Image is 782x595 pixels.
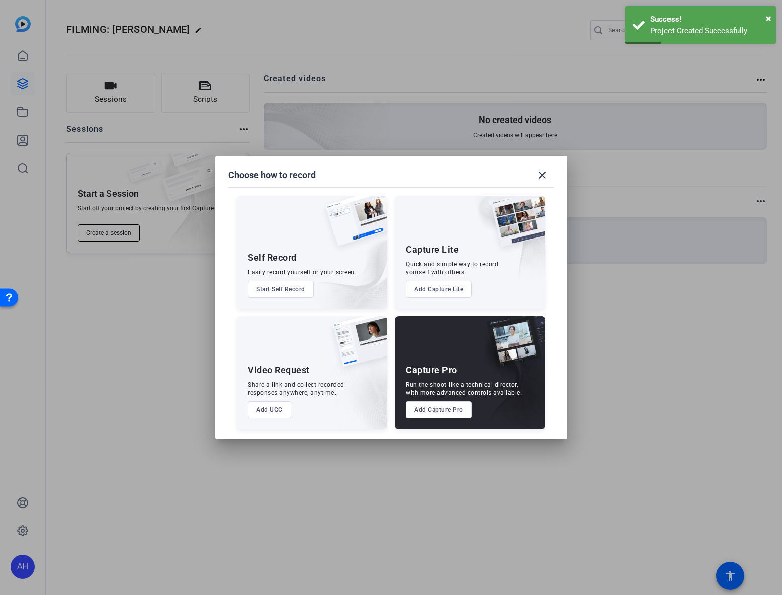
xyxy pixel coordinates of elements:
[248,401,291,418] button: Add UGC
[471,329,545,429] img: embarkstudio-capture-pro.png
[248,381,344,397] div: Share a link and collect recorded responses anywhere, anytime.
[325,316,387,377] img: ugc-content.png
[329,347,387,429] img: embarkstudio-ugc-content.png
[248,268,356,276] div: Easily record yourself or your screen.
[536,169,548,181] mat-icon: close
[766,12,771,24] span: ×
[479,316,545,378] img: capture-pro.png
[406,281,472,298] button: Add Capture Lite
[456,196,545,296] img: embarkstudio-capture-lite.png
[406,401,472,418] button: Add Capture Pro
[248,281,314,298] button: Start Self Record
[300,217,387,309] img: embarkstudio-self-record.png
[650,25,768,37] div: Project Created Successfully
[406,364,457,376] div: Capture Pro
[406,260,498,276] div: Quick and simple way to record yourself with others.
[406,381,522,397] div: Run the shoot like a technical director, with more advanced controls available.
[483,196,545,257] img: capture-lite.png
[248,364,310,376] div: Video Request
[766,11,771,26] button: Close
[228,169,316,181] h1: Choose how to record
[248,252,297,264] div: Self Record
[318,196,387,256] img: self-record.png
[406,244,459,256] div: Capture Lite
[650,14,768,25] div: Success!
